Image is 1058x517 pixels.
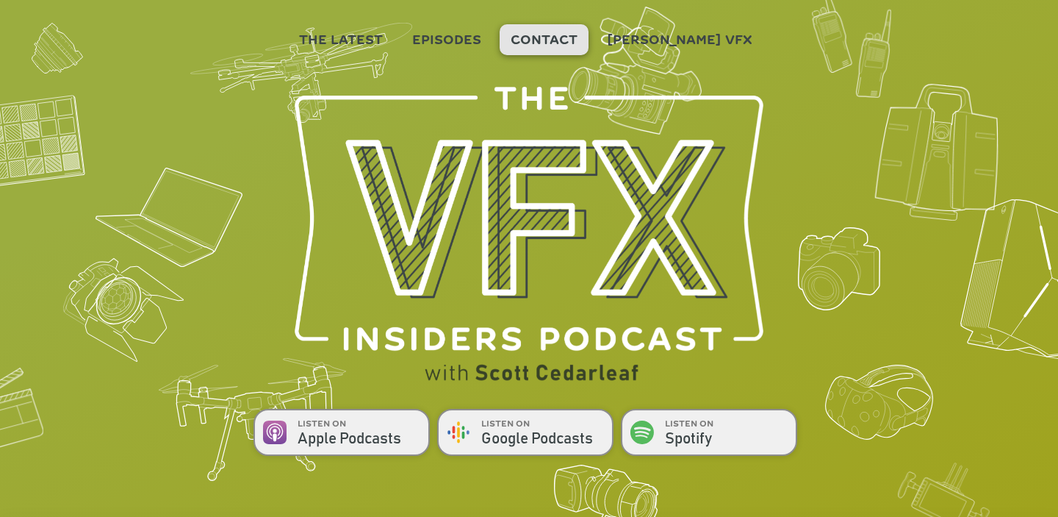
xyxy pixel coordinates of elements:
[607,33,752,48] div: [PERSON_NAME] VFX
[299,33,383,48] div: the latest
[412,33,481,48] div: Episodes
[665,417,713,432] div: LISTEN ON
[596,24,763,55] a: [PERSON_NAME] VFX
[621,409,797,456] a: LISTEN ONSpotify
[298,432,401,446] div: Apple Podcasts
[437,409,613,456] a: LISTEN ONGoogle Podcasts
[401,24,492,55] a: Episodes
[481,432,593,446] div: Google Podcasts
[481,417,530,432] div: LISTEN ON
[288,24,394,55] a: the latest
[253,409,430,456] a: LISTEN ONApple Podcasts
[511,33,577,48] div: Contact
[298,417,346,432] div: LISTEN ON
[500,24,589,55] a: Contact
[665,432,712,446] div: Spotify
